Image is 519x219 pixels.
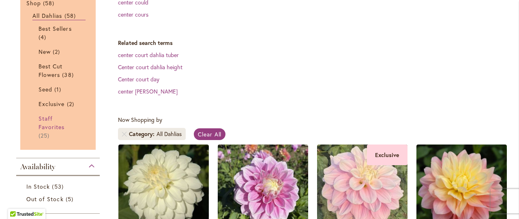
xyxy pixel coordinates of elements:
a: Seed [39,85,79,94]
a: In Stock 53 [26,182,92,191]
span: Best Sellers [39,25,72,32]
a: Exclusive [39,100,79,108]
span: Now Shopping by [118,116,162,123]
span: 53 [52,182,65,191]
span: Exclusive [39,100,64,108]
span: 25 [39,131,51,140]
a: Clear All [194,128,226,140]
span: New [39,48,51,55]
span: 4 [39,33,48,41]
a: Remove Category All Dahlias [122,132,127,136]
iframe: Launch Accessibility Center [6,190,29,213]
a: Best Cut Flowers [39,62,79,79]
span: Out of Stock [26,195,64,203]
span: Availability [20,162,55,171]
dt: Related search terms [118,39,511,47]
span: 38 [62,70,75,79]
a: center cours [118,11,148,18]
span: Clear All [198,130,222,138]
span: 5 [66,195,75,203]
span: 2 [67,100,76,108]
div: Exclusive [367,145,407,165]
span: 58 [64,11,78,20]
span: Seed [39,85,52,93]
a: All Dahlias [32,11,86,20]
a: Center court day [118,75,159,83]
span: Staff Favorites [39,115,64,131]
a: Best Sellers [39,24,79,41]
span: 1 [54,85,63,94]
div: All Dahlias [157,130,182,138]
a: Staff Favorites [39,114,79,140]
span: In Stock [26,183,50,190]
a: Out of Stock 5 [26,195,92,203]
span: All Dahlias [32,12,62,19]
a: center court dahlia tuber [118,51,179,59]
a: center [PERSON_NAME] [118,87,178,95]
a: Center court dahlia height [118,63,182,71]
a: New [39,47,79,56]
span: Best Cut Flowers [39,62,62,79]
span: Category [129,130,157,138]
span: 2 [53,47,62,56]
